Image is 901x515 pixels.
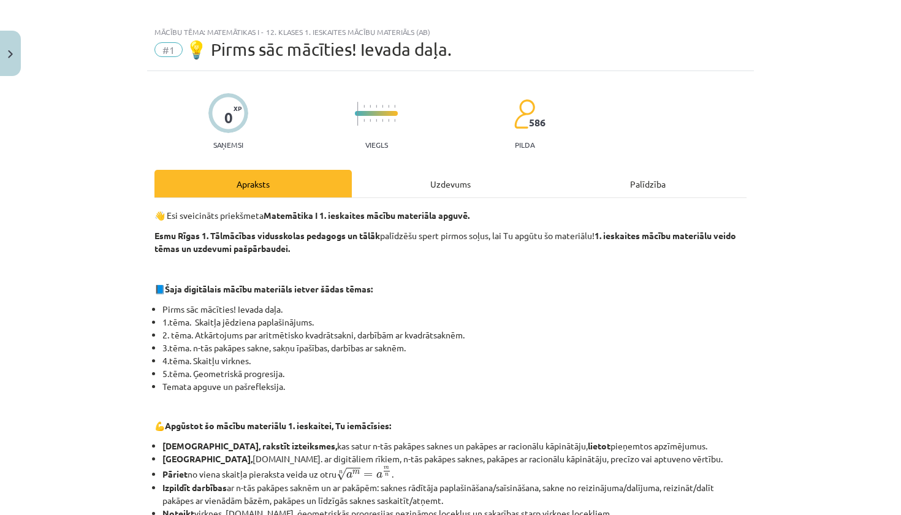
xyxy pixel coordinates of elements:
span: m [352,470,360,475]
strong: Šaja digitālais mācību materiāls ietver šādas tēmas: [165,283,373,294]
li: [DOMAIN_NAME]. ar digitāliem rīkiem, n-tās pakāpes saknes, pakāpes ar racionālu kāpinātāju, precī... [162,452,747,465]
li: Temata apguve un pašrefleksija. [162,380,747,393]
span: 586 [529,117,546,128]
img: icon-short-line-57e1e144782c952c97e751825c79c345078a6d821885a25fce030b3d8c18986b.svg [376,119,377,122]
li: Pirms sāc mācīties! Ievada daļa. [162,303,747,316]
span: 💡 Pirms sāc mācīties! Ievada daļa. [186,39,452,59]
span: a [376,472,382,478]
div: Mācību tēma: Matemātikas i - 12. klases 1. ieskaites mācību materiāls (ab) [154,28,747,36]
img: icon-long-line-d9ea69661e0d244f92f715978eff75569469978d946b2353a9bb055b3ed8787d.svg [357,102,359,126]
li: no viena skaitļa pieraksta veida uz otru . [162,465,747,481]
p: Viegls [365,140,388,149]
b: [GEOGRAPHIC_DATA], [162,453,253,464]
li: 1.tēma. Skaitļa jēdziena paplašinājums. [162,316,747,329]
b: Esmu Rīgas 1. Tālmācības vidusskolas pedagogs un tālāk [154,230,380,241]
img: icon-short-line-57e1e144782c952c97e751825c79c345078a6d821885a25fce030b3d8c18986b.svg [363,119,365,122]
span: = [363,473,373,478]
img: icon-close-lesson-0947bae3869378f0d4975bcd49f059093ad1ed9edebbc8119c70593378902aed.svg [8,50,13,58]
span: #1 [154,42,183,57]
b: Izpildīt darbības [162,482,227,493]
img: icon-short-line-57e1e144782c952c97e751825c79c345078a6d821885a25fce030b3d8c18986b.svg [376,105,377,108]
img: icon-short-line-57e1e144782c952c97e751825c79c345078a6d821885a25fce030b3d8c18986b.svg [370,105,371,108]
li: kas satur n-tās pakāpes saknes un pakāpes ar racionālu kāpinātāju, pieņemtos apzīmējumus. [162,440,747,452]
b: Matemātika I 1. ieskaites mācību materiāla apguvē. [264,210,470,221]
img: icon-short-line-57e1e144782c952c97e751825c79c345078a6d821885a25fce030b3d8c18986b.svg [382,119,383,122]
img: icon-short-line-57e1e144782c952c97e751825c79c345078a6d821885a25fce030b3d8c18986b.svg [394,105,395,108]
img: icon-short-line-57e1e144782c952c97e751825c79c345078a6d821885a25fce030b3d8c18986b.svg [394,119,395,122]
p: Saņemsi [208,140,248,149]
div: Apraksts [154,170,352,197]
img: icon-short-line-57e1e144782c952c97e751825c79c345078a6d821885a25fce030b3d8c18986b.svg [370,119,371,122]
span: n [385,473,389,476]
li: ar n-tās pakāpes saknēm un ar pakāpēm: saknes rādītāja paplašināšana/saīsināšana, sakne no reizin... [162,481,747,507]
li: 3.tēma. n-tās pakāpes sakne, sakņu īpašības, darbības ar saknēm. [162,341,747,354]
div: Uzdevums [352,170,549,197]
img: students-c634bb4e5e11cddfef0936a35e636f08e4e9abd3cc4e673bd6f9a4125e45ecb1.svg [514,99,535,129]
p: pilda [515,140,534,149]
p: 💪 [154,419,747,432]
b: [DEMOGRAPHIC_DATA], rakstīt izteiksmes, [162,440,337,451]
b: Apgūstot šo mācību materiālu 1. ieskaitei, Tu iemācīsies: [165,420,391,431]
p: 📘 [154,283,747,296]
div: 0 [224,109,233,126]
div: Palīdzība [549,170,747,197]
img: icon-short-line-57e1e144782c952c97e751825c79c345078a6d821885a25fce030b3d8c18986b.svg [388,119,389,122]
span: a [346,472,352,478]
img: icon-short-line-57e1e144782c952c97e751825c79c345078a6d821885a25fce030b3d8c18986b.svg [363,105,365,108]
li: 4.tēma. Skaitļu virknes. [162,354,747,367]
span: √ [336,468,346,481]
li: 5.tēma. Ģeometriskā progresija. [162,367,747,380]
b: lietot [588,440,610,451]
span: XP [234,105,241,112]
img: icon-short-line-57e1e144782c952c97e751825c79c345078a6d821885a25fce030b3d8c18986b.svg [388,105,389,108]
li: 2. tēma. Atkārtojums par aritmētisko kvadrātsakni, darbībām ar kvadrātsaknēm. [162,329,747,341]
img: icon-short-line-57e1e144782c952c97e751825c79c345078a6d821885a25fce030b3d8c18986b.svg [382,105,383,108]
b: Pāriet [162,468,188,479]
p: palīdzēšu spert pirmos soļus, lai Tu apgūtu šo materiālu! [154,229,747,255]
span: m [384,467,389,470]
p: 👋 Esi sveicināts priekšmeta [154,209,747,222]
